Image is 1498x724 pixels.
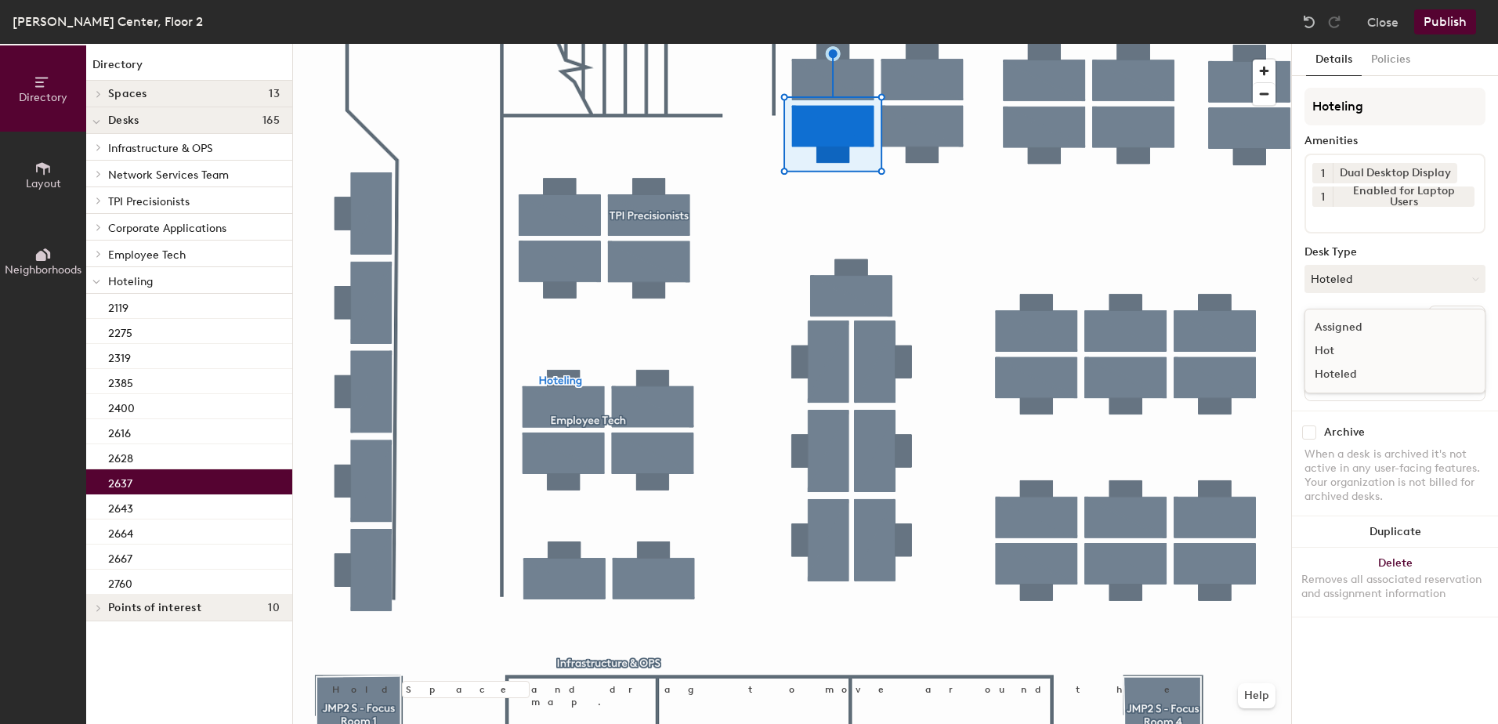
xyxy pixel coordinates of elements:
div: Desk Type [1304,246,1485,259]
span: Desks [108,114,139,127]
p: 2385 [108,372,133,390]
span: 165 [262,114,280,127]
div: [PERSON_NAME] Center, Floor 2 [13,12,203,31]
span: TPI Precisionists [108,195,190,208]
p: 2119 [108,297,128,315]
button: Details [1306,44,1362,76]
button: Help [1238,683,1275,708]
span: Hoteling [108,275,153,288]
p: 2400 [108,397,135,415]
div: Archive [1324,426,1365,439]
span: Employee Tech [108,248,186,262]
span: 13 [269,88,280,100]
span: Neighborhoods [5,263,81,277]
span: Spaces [108,88,147,100]
img: Undo [1301,14,1317,30]
p: 2616 [108,422,131,440]
button: Ungroup [1428,306,1485,332]
h1: Directory [86,56,292,81]
p: 2637 [108,472,132,491]
p: 2664 [108,523,133,541]
div: Amenities [1304,135,1485,147]
span: Layout [26,177,61,190]
span: 1 [1321,165,1325,182]
button: DeleteRemoves all associated reservation and assignment information [1292,548,1498,617]
span: 10 [268,602,280,614]
span: Points of interest [108,602,201,614]
span: Infrastructure & OPS [108,142,213,155]
span: Directory [19,91,67,104]
div: Removes all associated reservation and assignment information [1301,573,1489,601]
p: 2667 [108,548,132,566]
button: 1 [1312,186,1333,207]
button: Policies [1362,44,1420,76]
p: 2643 [108,498,133,516]
div: Hot [1305,339,1462,363]
p: 2319 [108,347,131,365]
button: Close [1367,9,1398,34]
p: 2760 [108,573,132,591]
div: Dual Desktop Display [1333,163,1457,183]
div: Hoteled [1305,363,1462,386]
button: Hoteled [1304,265,1485,293]
div: When a desk is archived it's not active in any user-facing features. Your organization is not bil... [1304,447,1485,504]
button: Duplicate [1292,516,1498,548]
span: Corporate Applications [108,222,226,235]
button: 1 [1312,163,1333,183]
img: Redo [1326,14,1342,30]
div: Enabled for Laptop Users [1333,186,1474,207]
span: Network Services Team [108,168,229,182]
p: 2628 [108,447,133,465]
span: 1 [1321,189,1325,205]
div: Assigned [1305,316,1462,339]
button: Publish [1414,9,1476,34]
p: 2275 [108,322,132,340]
